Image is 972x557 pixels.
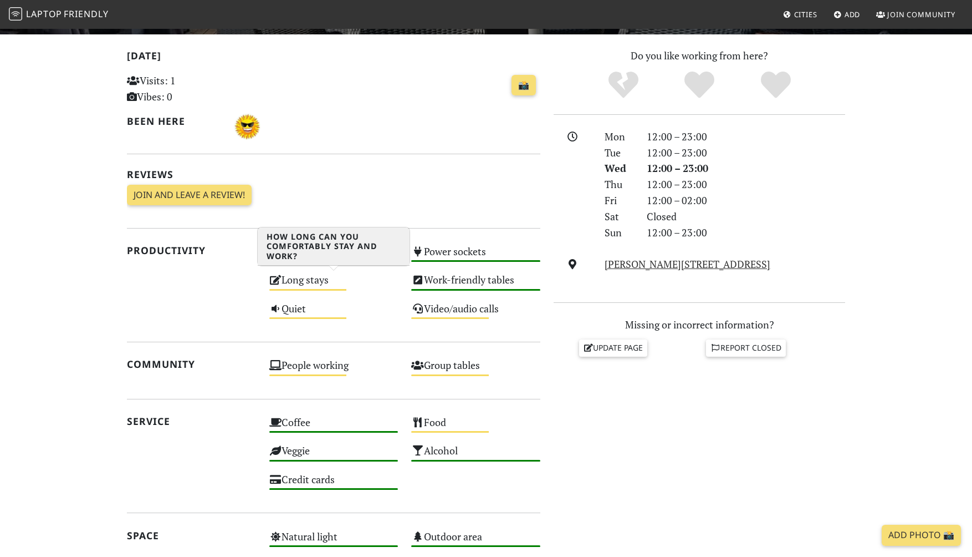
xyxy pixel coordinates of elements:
[794,9,817,19] span: Cities
[234,119,260,132] span: Alex Rostov
[26,8,62,20] span: Laptop
[405,300,547,328] div: Video/audio calls
[9,5,109,24] a: LaptopFriendly LaptopFriendly
[405,528,547,556] div: Outdoor area
[640,209,852,225] div: Closed
[887,9,955,19] span: Join Community
[640,129,852,145] div: 12:00 – 23:00
[598,225,640,241] div: Sun
[661,70,738,100] div: Yes
[405,356,547,384] div: Group tables
[263,356,405,384] div: People working
[127,50,540,66] h2: [DATE]
[511,75,536,96] a: 📸
[234,113,260,140] img: 1321-alex.jpg
[585,70,662,100] div: No
[263,413,405,442] div: Coffee
[640,160,852,176] div: 12:00 – 23:00
[127,169,540,180] h2: Reviews
[598,193,640,209] div: Fri
[127,245,256,256] h2: Productivity
[263,300,405,328] div: Quiet
[598,176,640,193] div: Thu
[738,70,814,100] div: Definitely!
[405,413,547,442] div: Food
[779,4,822,24] a: Cities
[258,227,410,266] h3: How long can you comfortably stay and work?
[263,271,405,299] div: Long stays
[127,530,256,541] h2: Space
[127,73,256,105] p: Visits: 1 Vibes: 0
[554,48,845,64] p: Do you like working from here?
[882,525,961,546] a: Add Photo 📸
[640,193,852,209] div: 12:00 – 02:00
[263,528,405,556] div: Natural light
[554,317,845,333] p: Missing or incorrect information?
[127,416,256,427] h2: Service
[127,358,256,370] h2: Community
[640,145,852,161] div: 12:00 – 23:00
[405,271,547,299] div: Work-friendly tables
[405,442,547,470] div: Alcohol
[405,242,547,271] div: Power sockets
[706,340,786,356] a: Report closed
[598,160,640,176] div: Wed
[598,129,640,145] div: Mon
[598,145,640,161] div: Tue
[263,470,405,499] div: Credit cards
[605,257,770,271] a: [PERSON_NAME][STREET_ADDRESS]
[64,8,108,20] span: Friendly
[263,442,405,470] div: Veggie
[829,4,865,24] a: Add
[9,7,22,21] img: LaptopFriendly
[845,9,861,19] span: Add
[127,115,221,127] h2: Been here
[579,340,648,356] a: Update page
[127,185,252,206] a: Join and leave a review!
[640,225,852,241] div: 12:00 – 23:00
[640,176,852,193] div: 12:00 – 23:00
[598,209,640,225] div: Sat
[872,4,960,24] a: Join Community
